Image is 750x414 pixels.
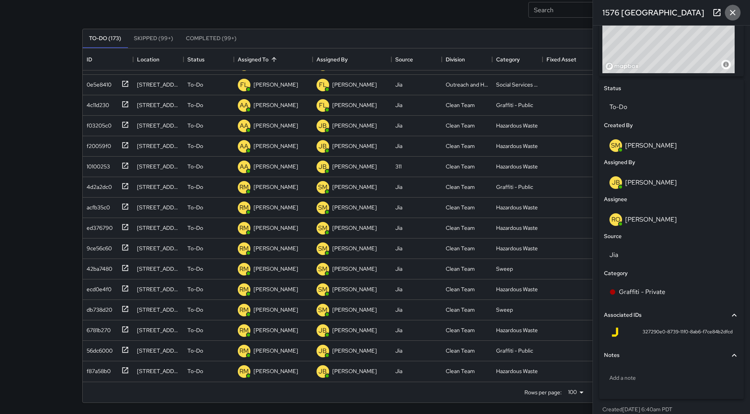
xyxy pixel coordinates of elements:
p: [PERSON_NAME] [254,347,298,355]
p: [PERSON_NAME] [332,367,377,375]
p: AA [240,162,248,172]
p: JB [319,142,327,151]
div: Jia [395,224,402,232]
p: [PERSON_NAME] [254,326,298,334]
div: 55 South Van Ness Avenue [137,306,180,314]
p: [PERSON_NAME] [332,101,377,109]
div: 100 [565,386,586,398]
div: 6781b270 [83,323,111,334]
div: Clean Team [446,122,475,129]
p: [PERSON_NAME] [332,163,377,170]
p: To-Do [187,244,203,252]
p: RM [239,305,249,315]
div: Hazardous Waste [496,224,538,232]
div: 50 12th Street [137,265,180,273]
div: Clean Team [446,244,475,252]
div: Jia [395,285,402,293]
p: SM [318,305,328,315]
p: SM [318,285,328,294]
p: [PERSON_NAME] [332,347,377,355]
p: [PERSON_NAME] [332,224,377,232]
div: Source [391,48,442,70]
p: To-Do [187,224,203,232]
div: Source [395,48,413,70]
div: Status [187,48,205,70]
div: Hazardous Waste [496,163,538,170]
div: Social Services Support [496,81,539,89]
div: Clean Team [446,347,475,355]
p: [PERSON_NAME] [254,183,298,191]
p: To-Do [187,306,203,314]
div: acfb35c0 [83,200,110,211]
div: Sweep [496,306,513,314]
div: 80 South Van Ness Avenue [137,285,180,293]
div: Assigned To [234,48,313,70]
p: RM [239,285,249,294]
div: Clean Team [446,265,475,273]
div: ID [83,48,133,70]
div: Assigned By [317,48,348,70]
p: [PERSON_NAME] [254,306,298,314]
p: [PERSON_NAME] [254,101,298,109]
div: Hazardous Waste [496,285,538,293]
p: RM [239,367,249,376]
div: Clean Team [446,142,475,150]
p: SM [318,224,328,233]
p: Rows per page: [524,388,562,396]
div: Jia [395,326,402,334]
div: Jia [395,101,402,109]
div: ID [87,48,92,70]
div: Hazardous Waste [496,142,538,150]
p: [PERSON_NAME] [332,326,377,334]
div: Jia [395,367,402,375]
p: AA [240,101,248,110]
button: Sort [269,54,280,65]
p: JB [319,162,327,172]
p: [PERSON_NAME] [254,244,298,252]
div: ecd0e4f0 [83,282,111,293]
div: Graffiti - Public [496,183,533,191]
p: RM [239,224,249,233]
p: AA [240,121,248,131]
div: 4d2a2dc0 [83,180,112,191]
div: Location [137,48,159,70]
div: Status [183,48,234,70]
div: Clean Team [446,163,475,170]
p: RM [239,326,249,335]
div: Clean Team [446,285,475,293]
button: To-Do (173) [83,29,128,48]
div: f87a58b0 [83,364,111,375]
div: Hazardous Waste [496,244,538,252]
div: Fixed Asset [546,48,576,70]
p: To-Do [187,163,203,170]
p: [PERSON_NAME] [332,306,377,314]
div: Clean Team [446,101,475,109]
div: Jia [395,183,402,191]
p: RM [239,244,249,253]
div: Graffiti - Public [496,101,533,109]
div: Fixed Asset [543,48,593,70]
div: 9ce56c60 [83,241,112,252]
div: Graffiti - Public [496,347,533,355]
p: [PERSON_NAME] [254,122,298,129]
p: JB [319,326,327,335]
p: [PERSON_NAME] [254,203,298,211]
p: SM [318,264,328,274]
div: 0e5e8410 [83,78,111,89]
div: 4c11d230 [83,98,109,109]
div: 42ba7480 [83,262,112,273]
p: [PERSON_NAME] [254,285,298,293]
p: To-Do [187,326,203,334]
p: JB [319,346,327,356]
div: 1 South Van Ness Avenue [137,347,180,355]
div: 57 9th Street [137,367,180,375]
div: Jia [395,265,402,273]
p: JB [319,367,327,376]
div: Division [446,48,465,70]
div: Assigned To [238,48,269,70]
p: [PERSON_NAME] [332,183,377,191]
p: To-Do [187,81,203,89]
div: Jia [395,142,402,150]
p: FL [240,80,248,90]
p: [PERSON_NAME] [254,142,298,150]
